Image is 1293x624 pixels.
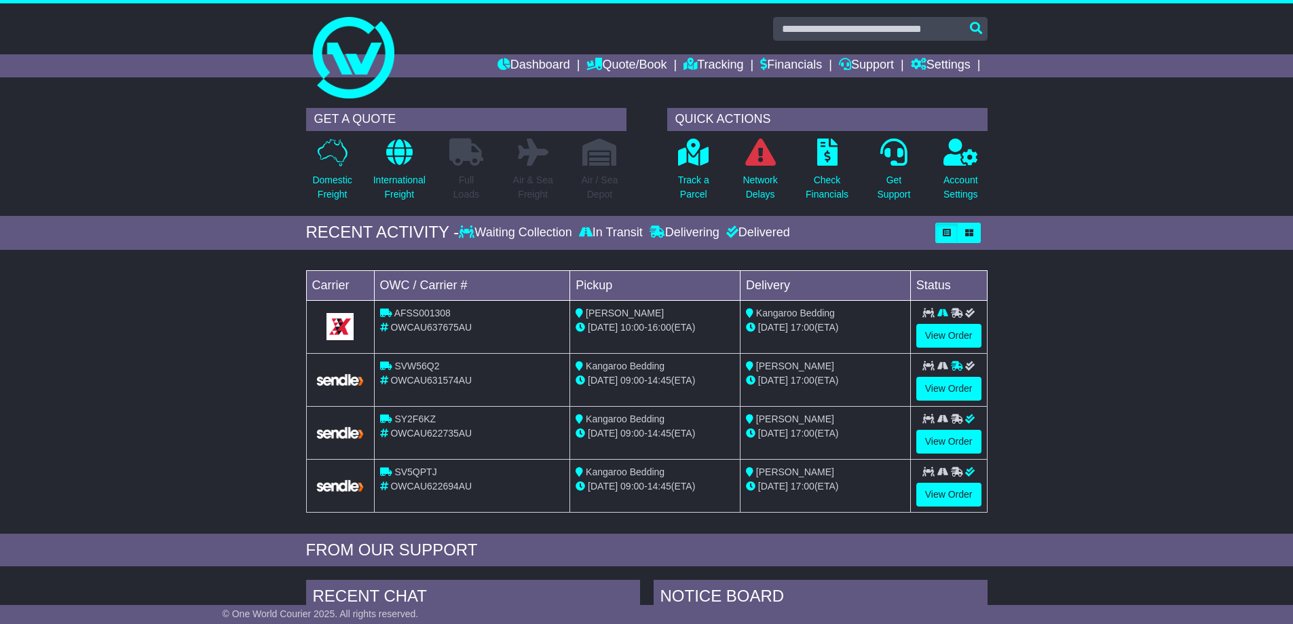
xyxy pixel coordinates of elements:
div: NOTICE BOARD [654,580,988,617]
span: [DATE] [588,375,618,386]
div: - (ETA) [576,373,734,388]
div: (ETA) [746,373,905,388]
span: 14:45 [648,481,671,492]
span: [DATE] [758,428,788,439]
div: - (ETA) [576,320,734,335]
span: [PERSON_NAME] [756,361,834,371]
a: View Order [916,483,981,507]
img: GetCarrierServiceLogo [326,313,354,340]
span: [DATE] [588,428,618,439]
span: [DATE] [588,322,618,333]
div: Waiting Collection [459,225,575,240]
span: Kangaroo Bedding [756,308,835,318]
span: 14:45 [648,375,671,386]
span: 09:00 [620,481,644,492]
span: [PERSON_NAME] [756,466,834,477]
span: Kangaroo Bedding [586,414,664,424]
p: Track a Parcel [678,173,709,202]
span: [DATE] [758,322,788,333]
span: [DATE] [758,481,788,492]
a: Settings [911,54,971,77]
span: OWCAU631574AU [390,375,472,386]
span: SV5QPTJ [394,466,436,477]
span: [PERSON_NAME] [756,414,834,424]
p: Full Loads [449,173,483,202]
td: Status [910,270,987,300]
p: Account Settings [943,173,978,202]
div: GET A QUOTE [306,108,626,131]
td: OWC / Carrier # [374,270,570,300]
span: 10:00 [620,322,644,333]
div: - (ETA) [576,426,734,441]
p: Check Financials [806,173,848,202]
a: View Order [916,324,981,348]
div: (ETA) [746,320,905,335]
p: Network Delays [743,173,777,202]
span: 09:00 [620,428,644,439]
a: Track aParcel [677,138,710,209]
span: [DATE] [758,375,788,386]
span: [PERSON_NAME] [586,308,664,318]
span: OWCAU637675AU [390,322,472,333]
span: SVW56Q2 [394,361,439,371]
span: Kangaroo Bedding [586,466,664,477]
a: View Order [916,430,981,454]
a: View Order [916,377,981,401]
div: QUICK ACTIONS [667,108,988,131]
span: 16:00 [648,322,671,333]
span: 17:00 [791,375,814,386]
div: RECENT CHAT [306,580,640,617]
p: Domestic Freight [312,173,352,202]
a: Quote/Book [586,54,667,77]
a: Dashboard [498,54,570,77]
span: [DATE] [588,481,618,492]
span: 09:00 [620,375,644,386]
div: FROM OUR SUPPORT [306,540,988,560]
div: RECENT ACTIVITY - [306,223,460,242]
a: CheckFinancials [805,138,849,209]
span: OWCAU622735AU [390,428,472,439]
span: © One World Courier 2025. All rights reserved. [223,608,419,619]
a: AccountSettings [943,138,979,209]
a: Support [839,54,894,77]
td: Carrier [306,270,374,300]
a: Tracking [683,54,743,77]
a: InternationalFreight [373,138,426,209]
span: 17:00 [791,428,814,439]
img: GetCarrierServiceLogo [315,373,366,387]
div: - (ETA) [576,479,734,494]
img: GetCarrierServiceLogo [315,426,366,440]
span: SY2F6KZ [394,414,436,424]
span: AFSS001308 [394,308,451,318]
div: (ETA) [746,426,905,441]
a: NetworkDelays [742,138,778,209]
div: In Transit [576,225,646,240]
td: Delivery [740,270,910,300]
span: 14:45 [648,428,671,439]
span: 17:00 [791,481,814,492]
div: Delivering [646,225,723,240]
a: GetSupport [876,138,911,209]
p: Air / Sea Depot [582,173,618,202]
span: Kangaroo Bedding [586,361,664,371]
p: International Freight [373,173,426,202]
div: Delivered [723,225,790,240]
a: Financials [760,54,822,77]
img: GetCarrierServiceLogo [315,479,366,493]
p: Get Support [877,173,910,202]
div: (ETA) [746,479,905,494]
a: DomesticFreight [312,138,352,209]
span: 17:00 [791,322,814,333]
span: OWCAU622694AU [390,481,472,492]
td: Pickup [570,270,741,300]
p: Air & Sea Freight [513,173,553,202]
